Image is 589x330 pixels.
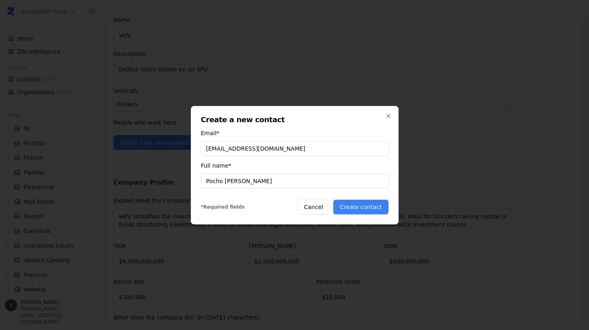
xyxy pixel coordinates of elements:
[201,204,245,210] span: * Required fields
[201,162,231,169] label: Full name*
[201,130,220,136] label: Email*
[297,200,330,214] button: Cancel
[201,116,388,123] h2: Create a new contact
[333,200,388,214] button: Create contact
